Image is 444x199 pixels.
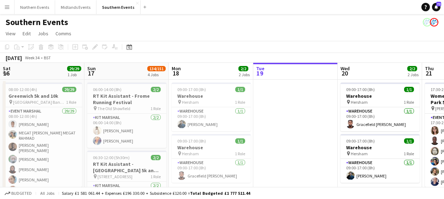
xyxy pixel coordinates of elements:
app-job-card: 09:00-17:00 (8h)1/1Warehouse Hersham1 RoleWarehouse1/109:00-17:00 (8h)[PERSON_NAME] [172,83,251,131]
span: Thu [425,65,434,72]
span: Week 34 [23,55,41,60]
span: 09:00-17:00 (8h) [346,138,375,144]
span: Jobs [38,30,48,37]
div: 1 Job [67,72,81,77]
span: View [6,30,16,37]
app-job-card: 06:00-14:00 (8h)2/2RT Kit Assistant - Frome Running Festival The Old Showfield1 RoleKit Marshal2/... [87,83,166,148]
app-job-card: 09:00-17:00 (8h)1/1Warehouse Hersham1 RoleWarehouse1/109:00-17:00 (8h)[PERSON_NAME] [341,134,420,183]
span: 21 [424,69,434,77]
span: The Old Showfield [97,106,130,111]
span: Tue [256,65,265,72]
app-job-card: 09:00-17:00 (8h)1/1Warehouse Hersham1 RoleWarehouse1/109:00-17:00 (8h)Gracefield [PERSON_NAME] [172,134,251,183]
span: Sat [3,65,11,72]
button: Southern Events [96,0,141,14]
span: 1 Role [150,174,161,179]
span: 2/2 [407,66,417,71]
button: Budgeted [4,189,33,197]
h3: Warehouse [172,93,251,99]
a: Comms [53,29,74,38]
span: 1 Role [404,99,414,105]
span: 18 [171,69,181,77]
div: BST [44,55,51,60]
span: 09:00-17:00 (8h) [177,87,206,92]
div: Salary £1 581 061.44 + Expenses £196 330.00 + Subsistence £120.00 = [62,191,250,196]
span: 09:00-17:00 (8h) [346,87,375,92]
span: 2/2 [238,66,248,71]
div: [DATE] [6,54,22,61]
span: 1 Role [66,99,76,105]
span: 72 [436,2,441,6]
span: Hersham [351,99,368,105]
span: Edit [23,30,31,37]
h3: Warehouse [172,144,251,151]
span: 16 [2,69,11,77]
button: Northern Events [14,0,55,14]
app-card-role: Warehouse1/109:00-17:00 (8h)[PERSON_NAME] [341,159,420,183]
span: Wed [341,65,350,72]
span: Budgeted [11,191,32,196]
h3: RT Kit Assistant - Frome Running Festival [87,93,166,105]
span: 1/1 [404,87,414,92]
a: Jobs [35,29,51,38]
app-user-avatar: RunThrough Events [430,18,438,26]
span: [GEOGRAPHIC_DATA] Bandstand [13,99,66,105]
h3: Warehouse [341,144,420,151]
span: All jobs [39,191,56,196]
div: 2 Jobs [408,72,419,77]
span: 1 Role [235,99,245,105]
span: 1/1 [235,87,245,92]
span: 06:00-14:00 (8h) [93,87,122,92]
span: 29/29 [67,66,81,71]
span: 19 [255,69,265,77]
span: 1 Role [150,106,161,111]
h3: RT Kit Assistant - [GEOGRAPHIC_DATA] 5k and 10k [87,161,166,174]
span: 134/151 [147,66,166,71]
span: Mon [172,65,181,72]
a: View [3,29,18,38]
span: Comms [55,30,71,37]
a: Edit [20,29,34,38]
button: Midlands Events [55,0,96,14]
span: Hersham [182,151,199,156]
a: 72 [432,3,440,11]
span: 20 [339,69,350,77]
span: [STREET_ADDRESS] [97,174,132,179]
div: 4 Jobs [148,72,165,77]
app-card-role: Warehouse1/109:00-17:00 (8h)[PERSON_NAME] [172,107,251,131]
span: Hersham [182,99,199,105]
h3: Greenwich 5k and 10k [3,93,82,99]
span: 1 Role [235,151,245,156]
span: 29/29 [62,87,76,92]
h1: Southern Events [6,17,68,28]
app-job-card: 08:00-12:00 (4h)29/29Greenwich 5k and 10k [GEOGRAPHIC_DATA] Bandstand1 RoleEvent Marshal29/2908:0... [3,83,82,187]
app-card-role: Kit Marshal2/206:00-14:00 (8h)[PERSON_NAME][PERSON_NAME] [87,114,166,148]
app-card-role: Warehouse1/109:00-17:00 (8h)Gracefield [PERSON_NAME] [172,159,251,183]
span: Total Budgeted £1 777 511.44 [190,191,250,196]
span: 1/1 [404,138,414,144]
span: 09:00-17:00 (8h) [177,138,206,144]
app-job-card: 09:00-17:00 (8h)1/1Warehouse Hersham1 RoleWarehouse1/109:00-17:00 (8h)Gracefield [PERSON_NAME] [341,83,420,131]
div: 2 Jobs [239,72,250,77]
span: 2/2 [151,87,161,92]
span: 1/1 [235,138,245,144]
span: Hersham [351,151,368,156]
span: 2/2 [151,155,161,160]
span: Sun [87,65,96,72]
app-card-role: Warehouse1/109:00-17:00 (8h)Gracefield [PERSON_NAME] [341,107,420,131]
app-user-avatar: RunThrough Events [423,18,431,26]
span: 08:00-12:00 (4h) [8,87,37,92]
span: 06:30-12:00 (5h30m) [93,155,130,160]
span: 17 [86,69,96,77]
span: 1 Role [404,151,414,156]
h3: Warehouse [341,93,420,99]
